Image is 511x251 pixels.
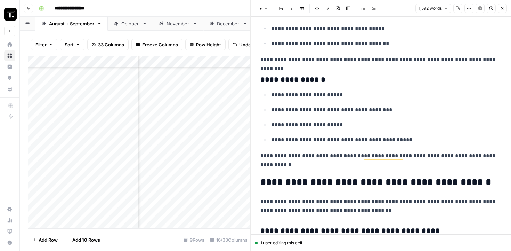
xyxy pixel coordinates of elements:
[207,234,250,245] div: 16/33 Columns
[35,41,47,48] span: Filter
[4,237,15,248] button: Help + Support
[228,39,255,50] button: Undo
[142,41,178,48] span: Freeze Columns
[181,234,207,245] div: 9 Rows
[98,41,124,48] span: 33 Columns
[239,41,251,48] span: Undo
[39,236,58,243] span: Add Row
[153,17,203,31] a: November
[185,39,226,50] button: Row Height
[4,72,15,84] a: Opportunities
[4,84,15,95] a: Your Data
[35,17,108,31] a: August + September
[28,234,62,245] button: Add Row
[4,226,15,237] a: Learning Hub
[196,41,221,48] span: Row Height
[31,39,57,50] button: Filter
[108,17,153,31] a: October
[217,20,240,27] div: December
[419,5,442,11] span: 1,592 words
[62,234,104,245] button: Add 10 Rows
[49,20,94,27] div: August + September
[87,39,129,50] button: 33 Columns
[4,39,15,50] a: Home
[4,8,17,21] img: Thoughtspot Logo
[72,236,100,243] span: Add 10 Rows
[4,215,15,226] a: Usage
[255,240,507,246] div: 1 user editing this cell
[4,50,15,61] a: Browse
[4,61,15,72] a: Insights
[131,39,182,50] button: Freeze Columns
[203,17,253,31] a: December
[4,204,15,215] a: Settings
[167,20,190,27] div: November
[415,4,451,13] button: 1,592 words
[121,20,139,27] div: October
[65,41,74,48] span: Sort
[60,39,84,50] button: Sort
[4,6,15,23] button: Workspace: Thoughtspot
